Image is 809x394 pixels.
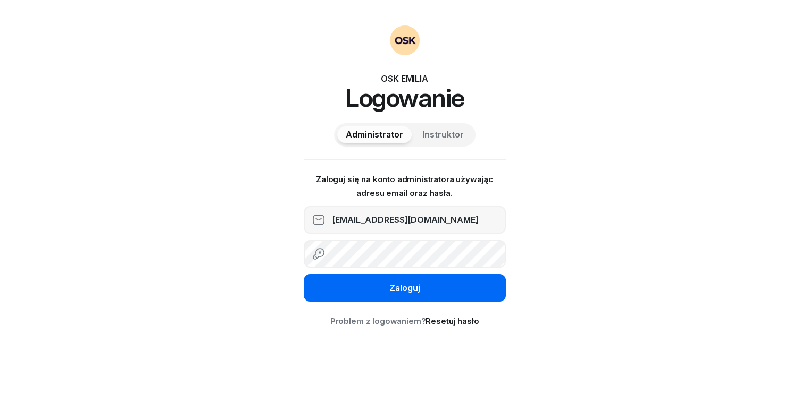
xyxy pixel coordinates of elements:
[304,314,506,328] div: Problem z logowaniem?
[426,316,479,326] a: Resetuj hasło
[337,126,412,143] button: Administrator
[304,85,506,110] h1: Logowanie
[346,128,403,142] span: Administrator
[414,126,472,143] button: Instruktor
[390,25,420,55] img: OSKAdmin
[304,173,506,200] p: Zaloguj się na konto administratora używając adresu email oraz hasła.
[304,72,506,85] div: OSK EMILIA
[304,206,506,234] input: Adres email
[304,274,506,302] button: Zaloguj
[422,128,464,142] span: Instruktor
[389,281,420,295] div: Zaloguj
